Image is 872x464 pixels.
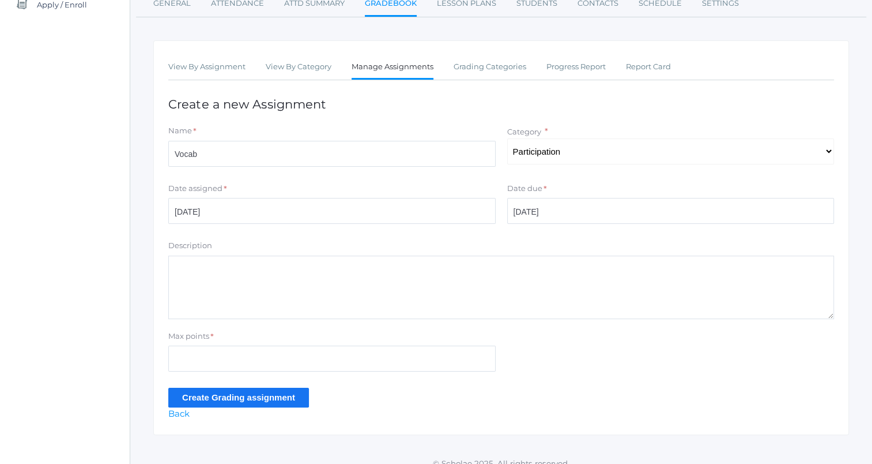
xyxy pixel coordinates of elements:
[352,55,433,80] a: Manage Assignments
[168,125,192,137] label: Name
[168,388,309,407] input: Create Grading assignment
[507,183,542,194] label: Date due
[168,98,834,111] h1: Create a new Assignment
[454,55,526,78] a: Grading Categories
[168,408,190,419] a: Back
[168,240,212,252] label: Description
[168,331,209,342] label: Max points
[546,55,606,78] a: Progress Report
[168,55,246,78] a: View By Assignment
[507,127,541,136] label: Category
[168,183,222,194] label: Date assigned
[266,55,331,78] a: View By Category
[626,55,671,78] a: Report Card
